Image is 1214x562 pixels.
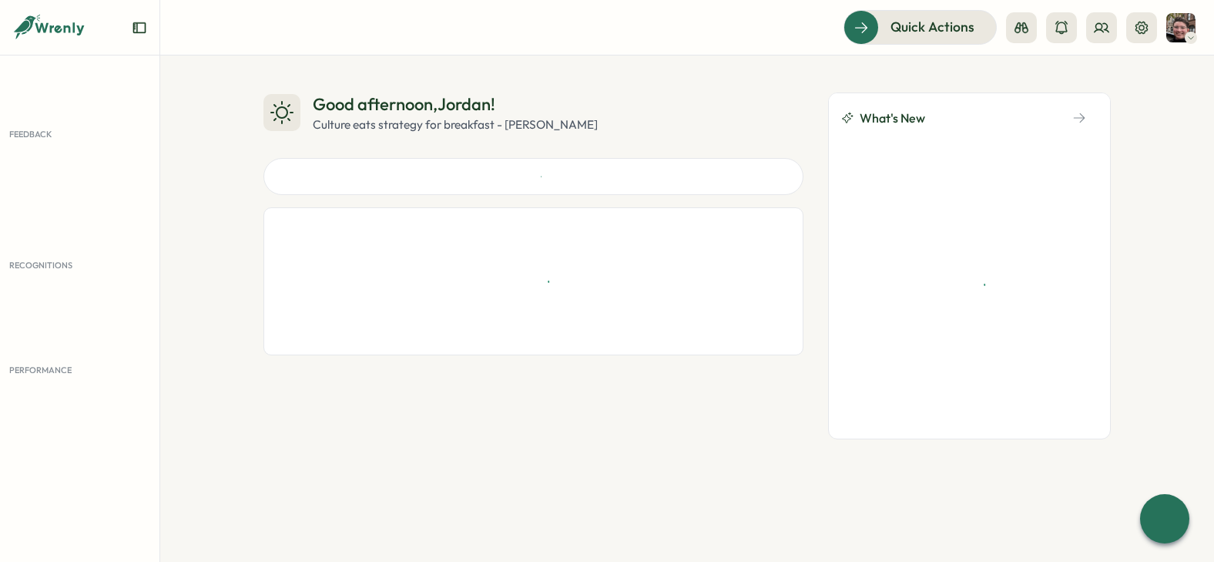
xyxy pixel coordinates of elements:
[313,116,598,133] div: Culture eats strategy for breakfast - [PERSON_NAME]
[890,17,974,37] span: Quick Actions
[843,10,997,44] button: Quick Actions
[132,20,147,35] button: Expand sidebar
[313,93,598,116] div: Good afternoon , Jordan !
[1166,13,1196,42] img: Jordan Marino
[860,109,925,128] span: What's New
